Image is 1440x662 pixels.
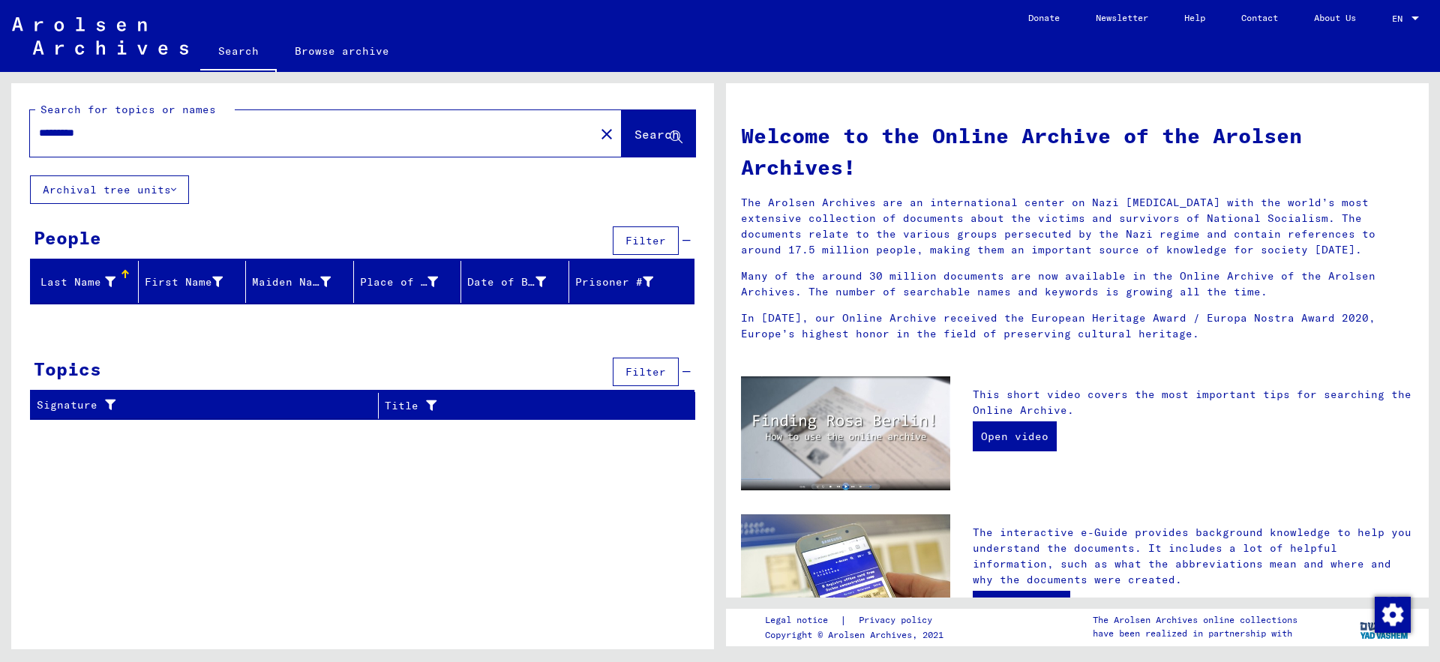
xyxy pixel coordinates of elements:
button: Archival tree units [30,175,189,204]
div: Maiden Name [252,270,353,294]
div: Prisoner # [575,270,676,294]
img: yv_logo.png [1357,608,1413,646]
div: Place of Birth [360,270,461,294]
img: eguide.jpg [741,514,950,654]
p: The Arolsen Archives online collections [1093,613,1297,627]
p: The Arolsen Archives are an international center on Nazi [MEDICAL_DATA] with the world’s most ext... [741,195,1414,258]
button: Filter [613,226,679,255]
img: Change consent [1375,597,1411,633]
div: Title [385,398,658,414]
div: People [34,224,101,251]
p: have been realized in partnership with [1093,627,1297,640]
p: In [DATE], our Online Archive received the European Heritage Award / Europa Nostra Award 2020, Eu... [741,310,1414,342]
p: This short video covers the most important tips for searching the Online Archive. [973,387,1414,418]
mat-header-cell: Maiden Name [246,261,354,303]
a: Legal notice [765,613,840,628]
a: Browse archive [277,33,407,69]
mat-icon: close [598,125,616,143]
div: Place of Birth [360,274,439,290]
p: Copyright © Arolsen Archives, 2021 [765,628,950,642]
span: Search [634,127,679,142]
a: Open video [973,421,1057,451]
div: First Name [145,270,246,294]
mat-header-cell: Date of Birth [461,261,569,303]
div: Title [385,394,676,418]
div: Date of Birth [467,274,546,290]
p: The interactive e-Guide provides background knowledge to help you understand the documents. It in... [973,525,1414,588]
a: Privacy policy [847,613,950,628]
button: Search [622,110,695,157]
a: Open e-Guide [973,591,1070,621]
mat-header-cell: Place of Birth [354,261,462,303]
button: Clear [592,118,622,148]
span: Filter [625,365,666,379]
div: Last Name [37,274,115,290]
div: Prisoner # [575,274,654,290]
img: video.jpg [741,376,950,490]
div: First Name [145,274,223,290]
div: | [765,613,950,628]
span: Filter [625,234,666,247]
div: Last Name [37,270,138,294]
mat-header-cell: First Name [139,261,247,303]
mat-label: Search for topics or names [40,103,216,116]
div: Date of Birth [467,270,568,294]
mat-header-cell: Prisoner # [569,261,694,303]
p: Many of the around 30 million documents are now available in the Online Archive of the Arolsen Ar... [741,268,1414,300]
button: Filter [613,358,679,386]
div: Signature [37,394,378,418]
mat-header-cell: Last Name [31,261,139,303]
div: Signature [37,397,359,413]
h1: Welcome to the Online Archive of the Arolsen Archives! [741,120,1414,183]
a: Search [200,33,277,72]
span: EN [1392,13,1408,24]
div: Topics [34,355,101,382]
div: Maiden Name [252,274,331,290]
img: Arolsen_neg.svg [12,17,188,55]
